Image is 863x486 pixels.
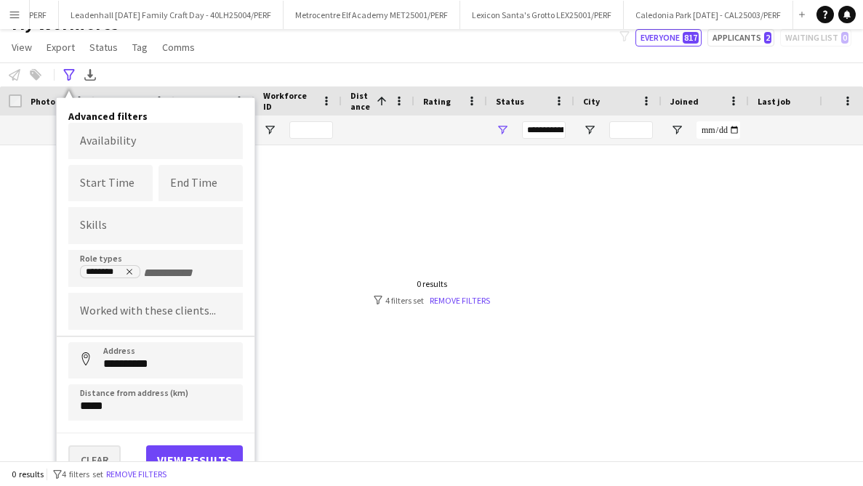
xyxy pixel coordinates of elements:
[460,1,624,29] button: Lexicon Santa's Grotto LEX25001/PERF
[583,96,600,107] span: City
[59,1,284,29] button: Leadenhall [DATE] Family Craft Day - 40LH25004/PERF
[80,305,231,318] input: Type to search clients...
[583,123,596,137] button: Open Filter Menu
[496,123,509,137] button: Open Filter Menu
[68,445,121,474] button: Clear
[81,66,99,84] app-action-btn: Export XLSX
[624,1,793,29] button: Caledonia Park [DATE] - CAL25003/PERF
[9,94,22,108] input: Column with Header Selection
[103,96,148,107] span: First Name
[374,295,490,306] div: 4 filters set
[284,1,460,29] button: Metrocentre Elf Academy MET25001/PERF
[289,121,333,139] input: Workforce ID Filter Input
[496,96,524,107] span: Status
[162,41,195,54] span: Comms
[764,32,771,44] span: 2
[12,41,32,54] span: View
[6,38,38,57] a: View
[683,32,699,44] span: 817
[430,295,490,306] a: Remove filters
[68,110,243,123] h4: Advanced filters
[31,96,55,107] span: Photo
[89,41,118,54] span: Status
[423,96,451,107] span: Rating
[146,445,243,474] button: View results
[143,267,205,280] input: + Role type
[127,38,153,57] a: Tag
[263,123,276,137] button: Open Filter Menu
[697,121,740,139] input: Joined Filter Input
[670,96,699,107] span: Joined
[41,38,81,57] a: Export
[132,41,148,54] span: Tag
[374,278,490,289] div: 0 results
[609,121,653,139] input: City Filter Input
[183,96,226,107] span: Last Name
[707,29,774,46] button: Applicants2
[84,38,124,57] a: Status
[635,29,702,46] button: Everyone817
[80,219,231,232] input: Type to search skills...
[156,38,201,57] a: Comms
[263,90,316,112] span: Workforce ID
[670,123,683,137] button: Open Filter Menu
[758,96,790,107] span: Last job
[350,90,371,112] span: Distance
[122,267,134,279] delete-icon: Remove tag
[60,66,78,84] app-action-btn: Advanced filters
[86,267,134,279] div: Musician
[47,41,75,54] span: Export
